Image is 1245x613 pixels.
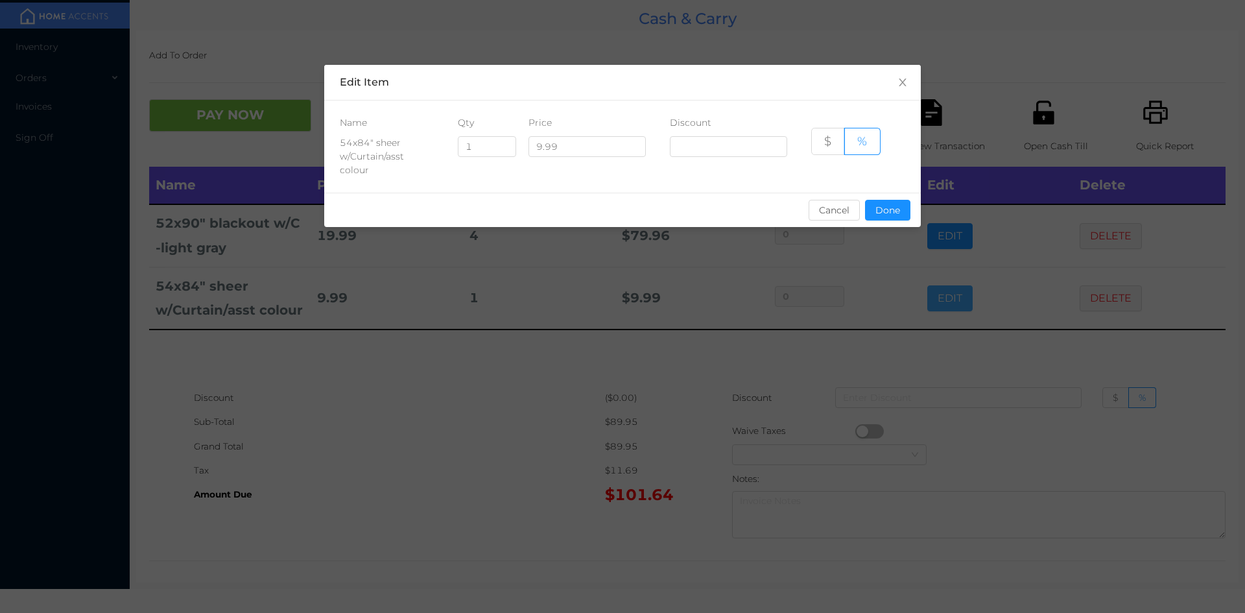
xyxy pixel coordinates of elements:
[528,116,646,130] div: Price
[340,136,434,177] div: 54x84" sheer w/Curtain/asst colour
[824,134,831,149] span: $
[670,116,788,130] div: Discount
[857,134,867,149] span: %
[865,200,910,221] button: Done
[340,116,434,130] div: Name
[897,77,908,88] i: icon: close
[458,116,505,130] div: Qty
[340,75,905,90] div: Edit Item
[809,200,860,221] button: Cancel
[884,65,921,101] button: Close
